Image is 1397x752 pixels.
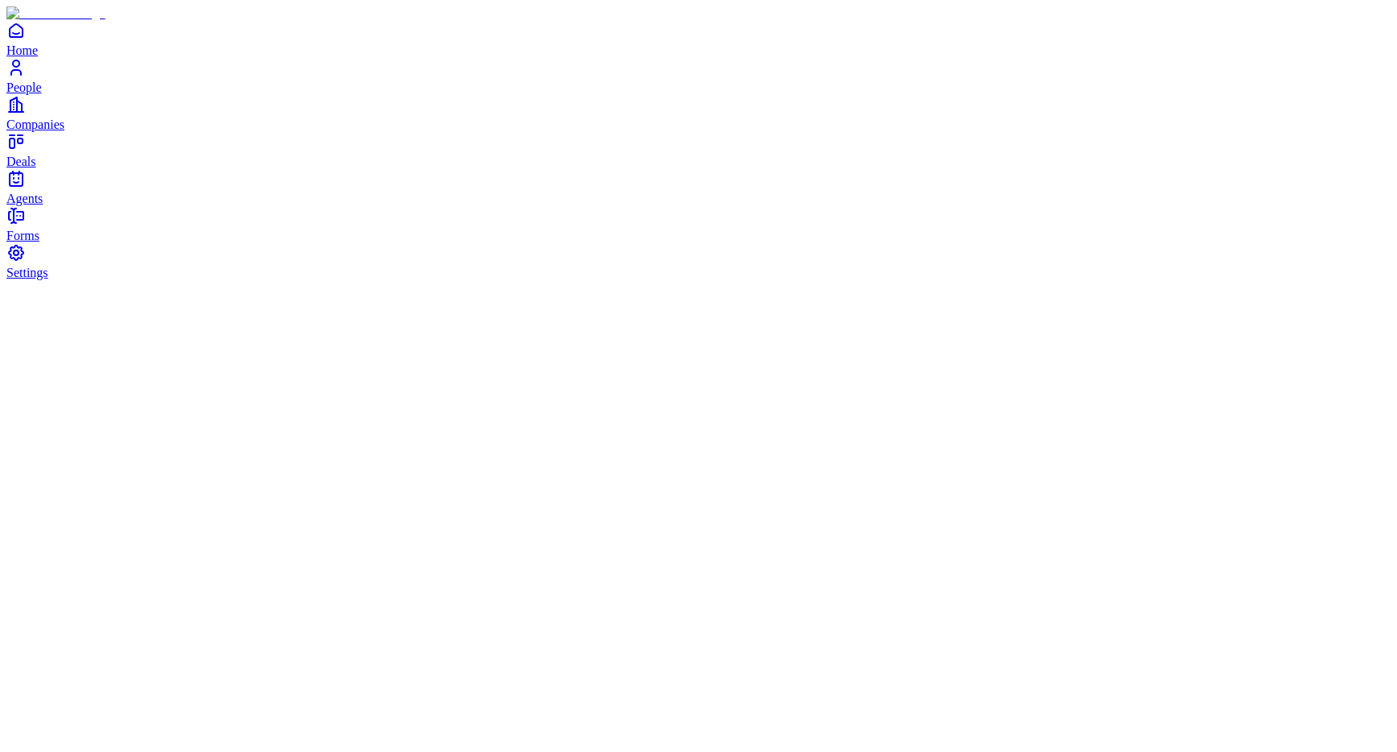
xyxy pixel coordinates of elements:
[6,6,105,21] img: Item Brain Logo
[6,58,1391,94] a: People
[6,132,1391,168] a: Deals
[6,192,43,205] span: Agents
[6,206,1391,242] a: Forms
[6,266,48,279] span: Settings
[6,243,1391,279] a: Settings
[6,95,1391,131] a: Companies
[6,229,39,242] span: Forms
[6,43,38,57] span: Home
[6,169,1391,205] a: Agents
[6,155,35,168] span: Deals
[6,21,1391,57] a: Home
[6,81,42,94] span: People
[6,118,64,131] span: Companies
